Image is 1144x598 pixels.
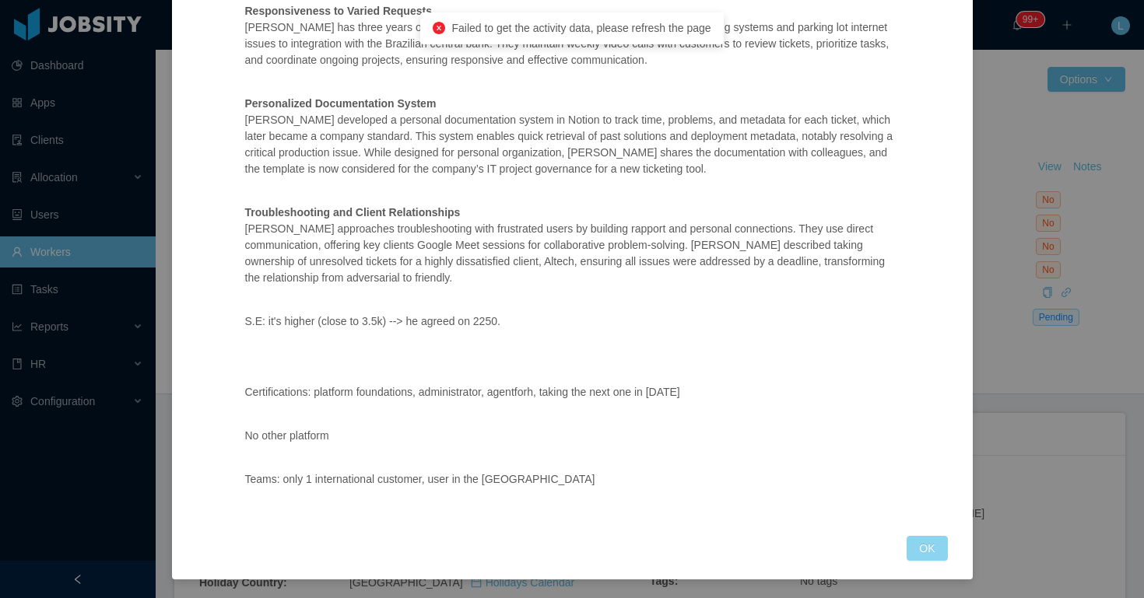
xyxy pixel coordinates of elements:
span: Failed to get the activity data, please refresh the page [451,22,711,34]
p: Certifications: platform foundations, administrator, agentforh, taking the next one in [DATE] [245,384,899,400]
strong: Responsiveness to Varied Requests [245,5,432,17]
p: Teams: only 1 international customer, user in the [GEOGRAPHIC_DATA] [245,471,899,488]
i: icon: close-circle [433,22,445,34]
p: [PERSON_NAME] developed a personal documentation system in Notion to track time, problems, and me... [245,96,899,177]
p: No other platform [245,428,899,444]
p: [PERSON_NAME] has three years of experience managing diverse, urgent requests, from marketing sys... [245,3,899,68]
p: [PERSON_NAME] approaches troubleshooting with frustrated users by building rapport and personal c... [245,205,899,286]
button: OK [907,536,947,561]
strong: Personalized Documentation System [245,97,437,110]
p: S.E: it's higher (close to 3.5k) --> he agreed on 2250. [245,313,899,330]
strong: Troubleshooting and Client Relationships [245,206,461,219]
